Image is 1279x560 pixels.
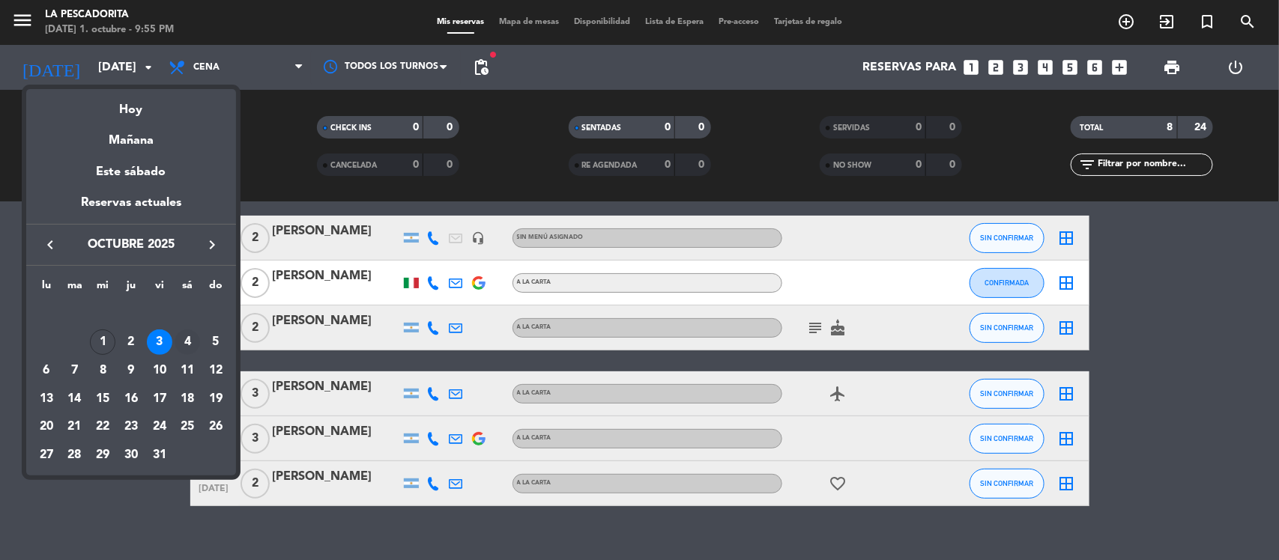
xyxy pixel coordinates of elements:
[175,358,200,383] div: 11
[174,356,202,385] td: 11 de octubre de 2025
[203,358,229,383] div: 12
[118,386,144,412] div: 16
[62,442,88,468] div: 28
[118,442,144,468] div: 30
[145,328,174,356] td: 3 de octubre de 2025
[88,385,117,413] td: 15 de octubre de 2025
[203,329,229,355] div: 5
[117,441,145,469] td: 30 de octubre de 2025
[62,386,88,412] div: 14
[88,277,117,300] th: miércoles
[145,413,174,442] td: 24 de octubre de 2025
[202,328,230,356] td: 5 de octubre de 2025
[26,151,236,193] div: Este sábado
[174,277,202,300] th: sábado
[118,414,144,439] div: 23
[34,414,59,439] div: 20
[41,236,59,254] i: keyboard_arrow_left
[61,356,89,385] td: 7 de octubre de 2025
[145,356,174,385] td: 10 de octubre de 2025
[26,89,236,120] div: Hoy
[199,235,226,255] button: keyboard_arrow_right
[145,441,174,469] td: 31 de octubre de 2025
[90,329,115,355] div: 1
[117,356,145,385] td: 9 de octubre de 2025
[118,329,144,355] div: 2
[145,385,174,413] td: 17 de octubre de 2025
[62,358,88,383] div: 7
[203,386,229,412] div: 19
[88,441,117,469] td: 29 de octubre de 2025
[32,441,61,469] td: 27 de octubre de 2025
[175,414,200,439] div: 25
[32,413,61,442] td: 20 de octubre de 2025
[61,385,89,413] td: 14 de octubre de 2025
[202,385,230,413] td: 19 de octubre de 2025
[88,356,117,385] td: 8 de octubre de 2025
[147,358,172,383] div: 10
[32,385,61,413] td: 13 de octubre de 2025
[88,328,117,356] td: 1 de octubre de 2025
[174,385,202,413] td: 18 de octubre de 2025
[203,236,221,254] i: keyboard_arrow_right
[202,356,230,385] td: 12 de octubre de 2025
[90,414,115,439] div: 22
[174,413,202,442] td: 25 de octubre de 2025
[147,442,172,468] div: 31
[34,358,59,383] div: 6
[62,414,88,439] div: 21
[88,413,117,442] td: 22 de octubre de 2025
[90,358,115,383] div: 8
[61,441,89,469] td: 28 de octubre de 2025
[175,386,200,412] div: 18
[174,328,202,356] td: 4 de octubre de 2025
[203,414,229,439] div: 26
[147,414,172,439] div: 24
[117,328,145,356] td: 2 de octubre de 2025
[118,358,144,383] div: 9
[147,386,172,412] div: 17
[147,329,172,355] div: 3
[145,277,174,300] th: viernes
[202,413,230,442] td: 26 de octubre de 2025
[37,235,64,255] button: keyboard_arrow_left
[64,235,199,255] span: octubre 2025
[26,193,236,224] div: Reservas actuales
[202,277,230,300] th: domingo
[61,413,89,442] td: 21 de octubre de 2025
[117,413,145,442] td: 23 de octubre de 2025
[32,277,61,300] th: lunes
[32,300,230,329] td: OCT.
[175,329,200,355] div: 4
[117,277,145,300] th: jueves
[90,386,115,412] div: 15
[26,120,236,150] div: Mañana
[34,386,59,412] div: 13
[34,442,59,468] div: 27
[61,277,89,300] th: martes
[90,442,115,468] div: 29
[117,385,145,413] td: 16 de octubre de 2025
[32,356,61,385] td: 6 de octubre de 2025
